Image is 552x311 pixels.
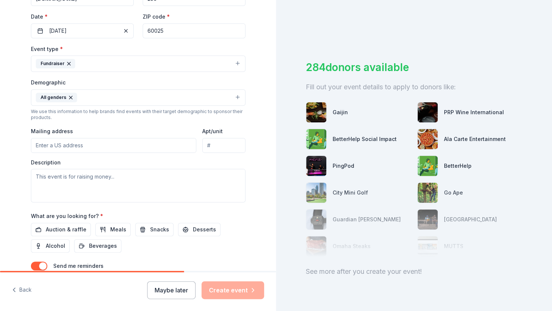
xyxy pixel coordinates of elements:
[147,281,196,299] button: Maybe later
[418,129,438,149] img: photo for Ala Carte Entertainment
[306,129,326,149] img: photo for BetterHelp Social Impact
[31,159,61,166] label: Description
[306,266,522,278] div: See more after you create your event!
[12,282,32,298] button: Back
[418,102,438,122] img: photo for PRP Wine International
[31,212,103,220] label: What are you looking for?
[306,60,522,75] div: 284 donors available
[31,23,134,38] button: [DATE]
[444,135,506,144] div: Ala Carte Entertainment
[31,109,245,121] div: We use this information to help brands find events with their target demographic to sponsor their...
[306,81,522,93] div: Fill out your event details to apply to donors like:
[143,23,245,38] input: 12345 (U.S. only)
[333,161,354,170] div: PingPod
[143,13,170,20] label: ZIP code
[444,108,504,117] div: PRP Wine International
[31,79,66,86] label: Demographic
[306,156,326,176] img: photo for PingPod
[31,89,245,106] button: All genders
[202,138,245,153] input: #
[333,108,348,117] div: Gaijin
[74,239,121,253] button: Beverages
[31,223,91,236] button: Auction & raffle
[95,223,131,236] button: Meals
[89,241,117,250] span: Beverages
[444,161,472,170] div: BetterHelp
[178,223,221,236] button: Desserts
[53,270,178,279] p: Email me reminders of donor application deadlines
[36,93,77,102] div: All genders
[150,225,169,234] span: Snacks
[110,225,126,234] span: Meals
[31,45,63,53] label: Event type
[333,135,397,144] div: BetterHelp Social Impact
[193,225,216,234] span: Desserts
[53,263,104,269] label: Send me reminders
[31,13,134,20] label: Date
[31,239,70,253] button: Alcohol
[31,138,197,153] input: Enter a US address
[46,241,65,250] span: Alcohol
[306,102,326,122] img: photo for Gaijin
[418,156,438,176] img: photo for BetterHelp
[202,128,223,135] label: Apt/unit
[36,59,75,68] div: Fundraiser
[31,128,73,135] label: Mailing address
[46,225,86,234] span: Auction & raffle
[135,223,174,236] button: Snacks
[31,55,245,72] button: Fundraiser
